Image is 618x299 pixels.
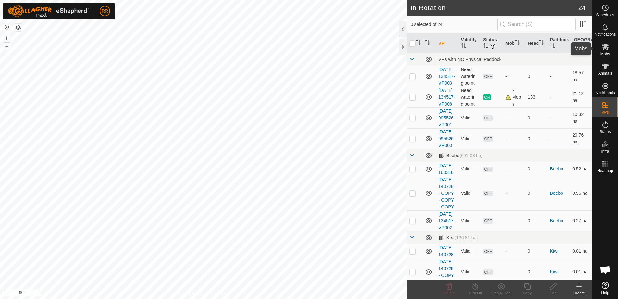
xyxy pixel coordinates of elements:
[570,34,592,53] th: [GEOGRAPHIC_DATA] Area
[483,269,493,275] span: OFF
[525,258,548,286] td: 0
[503,34,525,53] th: Mob
[483,94,491,100] span: ON
[601,149,609,153] span: Infra
[596,260,615,280] div: Open chat
[582,44,587,49] p-sorticon: Activate to sort
[570,258,592,286] td: 0.01 ha
[547,66,570,87] td: -
[505,73,523,80] div: -
[8,5,89,17] img: Gallagher Logo
[505,115,523,121] div: -
[550,191,563,196] a: Beebo
[458,210,481,231] td: Valid
[439,163,454,175] a: [DATE] 160316
[525,34,548,53] th: Head
[480,34,503,53] th: Status
[525,107,548,128] td: 0
[483,218,493,224] span: OFF
[458,244,481,258] td: Valid
[601,110,609,114] span: VPs
[425,41,430,46] p-sorticon: Activate to sort
[600,52,610,56] span: Mobs
[14,24,22,31] button: Map Layers
[458,66,481,87] td: Need watering point
[597,169,613,173] span: Heatmap
[566,290,592,296] div: Create
[525,176,548,210] td: 0
[439,57,589,62] div: VPs with NO Physical Paddock
[439,235,478,241] div: Kiwi
[550,44,555,49] p-sorticon: Activate to sort
[439,88,455,106] a: [DATE] 134517-VP008
[488,290,514,296] div: Show/Hide
[461,44,466,49] p-sorticon: Activate to sort
[592,279,618,297] a: Help
[436,34,458,53] th: VP
[547,128,570,149] td: -
[462,290,488,296] div: Turn Off
[547,87,570,107] td: -
[210,291,229,296] a: Contact Us
[439,245,454,257] a: [DATE] 140728
[483,167,493,172] span: OFF
[505,218,523,224] div: -
[598,71,612,75] span: Animals
[596,13,614,17] span: Schedules
[439,108,455,127] a: [DATE] 095526-VP001
[416,41,421,46] p-sorticon: Activate to sort
[483,249,493,254] span: OFF
[547,34,570,53] th: Paddock
[550,269,558,274] a: Kiwi
[570,176,592,210] td: 0.96 ha
[525,128,548,149] td: 0
[458,162,481,176] td: Valid
[599,130,611,134] span: Status
[458,176,481,210] td: Valid
[550,166,563,171] a: Beebo
[505,87,523,107] div: 2 Mobs
[547,107,570,128] td: -
[483,136,493,142] span: OFF
[458,128,481,149] td: Valid
[525,66,548,87] td: 0
[411,4,578,12] h2: In Rotation
[459,153,483,158] span: (601.03 ha)
[570,87,592,107] td: 21.12 ha
[505,268,523,275] div: -
[439,129,455,148] a: [DATE] 095526-VP003
[570,128,592,149] td: 29.76 ha
[458,258,481,286] td: Valid
[570,107,592,128] td: 10.32 ha
[550,218,563,223] a: Beebo
[525,244,548,258] td: 0
[483,74,493,79] span: OFF
[525,87,548,107] td: 133
[570,210,592,231] td: 0.27 ha
[458,34,481,53] th: Validity
[439,153,483,158] div: Beebo
[102,8,108,15] span: RR
[439,177,454,209] a: [DATE] 140728 - COPY - COPY - COPY
[483,115,493,121] span: OFF
[444,291,455,295] span: Delete
[595,32,616,36] span: Notifications
[505,248,523,255] div: -
[525,162,548,176] td: 0
[570,244,592,258] td: 0.01 ha
[3,43,11,50] button: –
[439,211,455,230] a: [DATE] 134517-VP002
[595,91,615,95] span: Neckbands
[3,34,11,42] button: +
[497,18,576,31] input: Search (S)
[505,166,523,172] div: -
[601,291,609,295] span: Help
[439,259,454,285] a: [DATE] 140728 - COPY - COPY
[539,41,544,46] p-sorticon: Activate to sort
[483,191,493,196] span: OFF
[515,41,520,46] p-sorticon: Activate to sort
[578,3,586,13] span: 24
[505,190,523,197] div: -
[439,67,455,86] a: [DATE] 134517-VP003
[505,135,523,142] div: -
